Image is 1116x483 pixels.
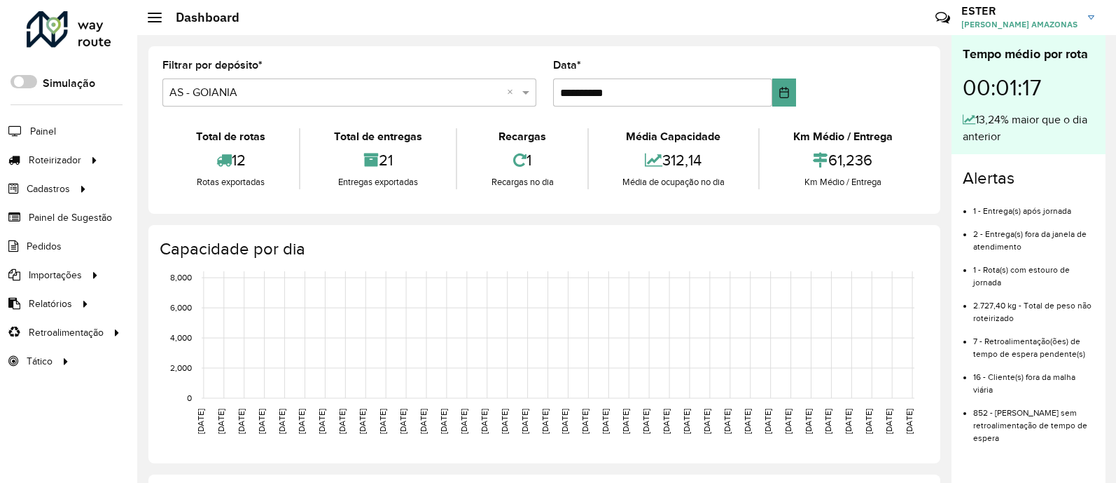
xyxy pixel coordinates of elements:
text: [DATE] [237,409,246,434]
text: [DATE] [560,409,569,434]
span: Relatórios [29,297,72,311]
div: 1 [461,145,583,175]
text: [DATE] [702,409,711,434]
div: 21 [304,145,452,175]
text: [DATE] [763,409,772,434]
text: [DATE] [662,409,671,434]
div: 312,14 [592,145,755,175]
text: [DATE] [621,409,630,434]
span: Cadastros [27,182,70,196]
text: [DATE] [682,409,691,434]
text: [DATE] [480,409,489,434]
span: Importações [29,268,82,283]
text: [DATE] [500,409,509,434]
text: [DATE] [419,409,428,434]
a: Contato Rápido [928,3,958,33]
text: [DATE] [884,409,893,434]
text: [DATE] [783,409,793,434]
div: Média de ocupação no dia [592,175,755,189]
span: Clear all [507,84,519,101]
text: [DATE] [398,409,407,434]
span: Roteirizador [29,153,81,168]
h3: ESTER [961,4,1077,18]
text: [DATE] [823,409,832,434]
span: Pedidos [27,239,62,254]
text: [DATE] [601,409,610,434]
text: 8,000 [170,273,192,282]
text: [DATE] [743,409,752,434]
div: 12 [166,145,295,175]
span: Painel de Sugestão [29,210,112,225]
span: Retroalimentação [29,325,104,340]
text: [DATE] [641,409,650,434]
div: Km Médio / Entrega [763,128,923,145]
label: Simulação [43,75,95,92]
text: [DATE] [864,409,873,434]
text: [DATE] [196,409,205,434]
li: 2 - Entrega(s) fora da janela de atendimento [973,217,1094,253]
text: 2,000 [170,363,192,372]
h2: Dashboard [162,10,239,25]
text: [DATE] [540,409,550,434]
div: 00:01:17 [963,64,1094,111]
li: 1 - Rota(s) com estouro de jornada [973,253,1094,289]
h4: Capacidade por dia [160,239,926,259]
span: Painel [30,124,56,139]
text: [DATE] [520,409,529,434]
label: Filtrar por depósito [162,57,263,74]
div: 61,236 [763,145,923,175]
button: Choose Date [772,79,796,107]
text: [DATE] [378,409,387,434]
div: Recargas no dia [461,175,583,189]
text: [DATE] [216,409,225,434]
text: [DATE] [358,409,367,434]
text: [DATE] [905,409,914,434]
text: [DATE] [804,409,813,434]
text: 0 [187,393,192,402]
div: Entregas exportadas [304,175,452,189]
text: [DATE] [277,409,286,434]
text: 4,000 [170,333,192,342]
li: 2.727,40 kg - Total de peso não roteirizado [973,289,1094,325]
label: Data [553,57,581,74]
span: [PERSON_NAME] AMAZONAS [961,18,1077,31]
h4: Alertas [963,168,1094,189]
text: [DATE] [297,409,306,434]
div: Tempo médio por rota [963,45,1094,64]
text: [DATE] [257,409,266,434]
text: [DATE] [723,409,732,434]
text: [DATE] [337,409,347,434]
div: Total de entregas [304,128,452,145]
div: Total de rotas [166,128,295,145]
text: 6,000 [170,303,192,312]
li: 7 - Retroalimentação(ões) de tempo de espera pendente(s) [973,325,1094,360]
div: Rotas exportadas [166,175,295,189]
text: [DATE] [844,409,853,434]
li: 1 - Entrega(s) após jornada [973,194,1094,217]
text: [DATE] [439,409,448,434]
div: Média Capacidade [592,128,755,145]
text: [DATE] [317,409,326,434]
div: Km Médio / Entrega [763,175,923,189]
text: [DATE] [580,409,590,434]
div: 13,24% maior que o dia anterior [963,111,1094,145]
div: Recargas [461,128,583,145]
span: Tático [27,354,53,369]
text: [DATE] [459,409,468,434]
li: 852 - [PERSON_NAME] sem retroalimentação de tempo de espera [973,396,1094,444]
li: 16 - Cliente(s) fora da malha viária [973,360,1094,396]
